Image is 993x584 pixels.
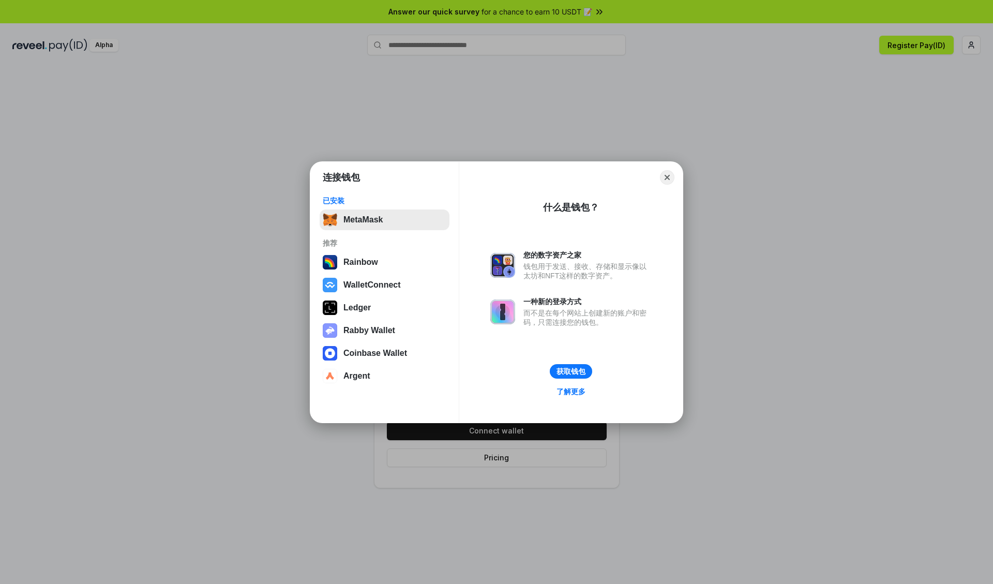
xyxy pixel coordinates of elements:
[550,385,592,398] a: 了解更多
[323,255,337,269] img: svg+xml,%3Csvg%20width%3D%22120%22%20height%3D%22120%22%20viewBox%3D%220%200%20120%20120%22%20fil...
[343,303,371,312] div: Ledger
[323,278,337,292] img: svg+xml,%3Csvg%20width%3D%2228%22%20height%3D%2228%22%20viewBox%3D%220%200%2028%2028%22%20fill%3D...
[343,215,383,224] div: MetaMask
[490,253,515,278] img: svg+xml,%3Csvg%20xmlns%3D%22http%3A%2F%2Fwww.w3.org%2F2000%2Fsvg%22%20fill%3D%22none%22%20viewBox...
[323,238,446,248] div: 推荐
[320,252,449,273] button: Rainbow
[323,346,337,361] img: svg+xml,%3Csvg%20width%3D%2228%22%20height%3D%2228%22%20viewBox%3D%220%200%2028%2028%22%20fill%3D...
[556,367,585,376] div: 获取钱包
[320,275,449,295] button: WalletConnect
[323,213,337,227] img: svg+xml,%3Csvg%20fill%3D%22none%22%20height%3D%2233%22%20viewBox%3D%220%200%2035%2033%22%20width%...
[320,343,449,364] button: Coinbase Wallet
[343,349,407,358] div: Coinbase Wallet
[556,387,585,396] div: 了解更多
[523,297,652,306] div: 一种新的登录方式
[543,201,599,214] div: 什么是钱包？
[550,364,592,379] button: 获取钱包
[320,366,449,386] button: Argent
[323,301,337,315] img: svg+xml,%3Csvg%20xmlns%3D%22http%3A%2F%2Fwww.w3.org%2F2000%2Fsvg%22%20width%3D%2228%22%20height%3...
[343,258,378,267] div: Rainbow
[343,371,370,381] div: Argent
[320,209,449,230] button: MetaMask
[323,323,337,338] img: svg+xml,%3Csvg%20xmlns%3D%22http%3A%2F%2Fwww.w3.org%2F2000%2Fsvg%22%20fill%3D%22none%22%20viewBox...
[343,280,401,290] div: WalletConnect
[323,369,337,383] img: svg+xml,%3Csvg%20width%3D%2228%22%20height%3D%2228%22%20viewBox%3D%220%200%2028%2028%22%20fill%3D...
[490,300,515,324] img: svg+xml,%3Csvg%20xmlns%3D%22http%3A%2F%2Fwww.w3.org%2F2000%2Fsvg%22%20fill%3D%22none%22%20viewBox...
[323,171,360,184] h1: 连接钱包
[523,308,652,327] div: 而不是在每个网站上创建新的账户和密码，只需连接您的钱包。
[323,196,446,205] div: 已安装
[320,320,449,341] button: Rabby Wallet
[523,250,652,260] div: 您的数字资产之家
[660,170,674,185] button: Close
[320,297,449,318] button: Ledger
[343,326,395,335] div: Rabby Wallet
[523,262,652,280] div: 钱包用于发送、接收、存储和显示像以太坊和NFT这样的数字资产。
